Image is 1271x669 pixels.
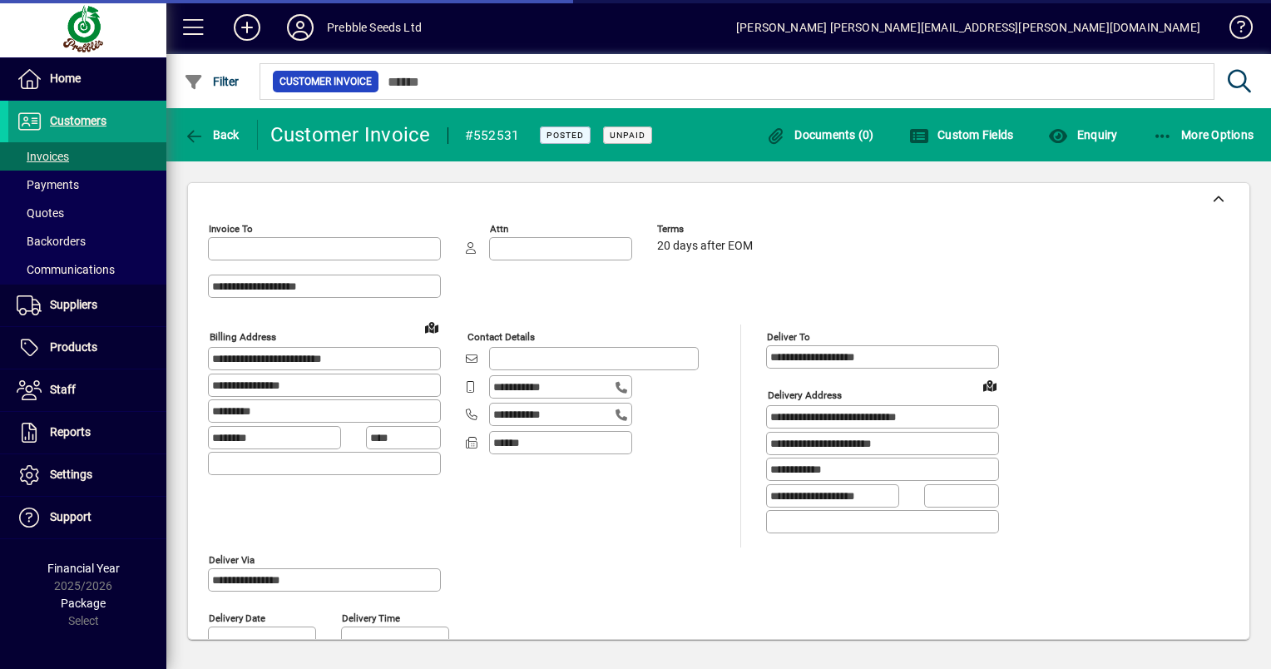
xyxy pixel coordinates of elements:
[50,298,97,311] span: Suppliers
[8,327,166,369] a: Products
[50,510,91,523] span: Support
[274,12,327,42] button: Profile
[180,120,244,150] button: Back
[767,331,810,343] mat-label: Deliver To
[8,285,166,326] a: Suppliers
[47,562,120,575] span: Financial Year
[1149,120,1259,150] button: More Options
[1217,3,1250,57] a: Knowledge Base
[1153,128,1254,141] span: More Options
[8,255,166,284] a: Communications
[905,120,1018,150] button: Custom Fields
[8,369,166,411] a: Staff
[327,14,422,41] div: Prebble Seeds Ltd
[8,199,166,227] a: Quotes
[766,128,874,141] span: Documents (0)
[166,120,258,150] app-page-header-button: Back
[17,235,86,248] span: Backorders
[8,171,166,199] a: Payments
[342,612,400,623] mat-label: Delivery time
[490,223,508,235] mat-label: Attn
[418,314,445,340] a: View on map
[610,130,645,141] span: Unpaid
[209,553,255,565] mat-label: Deliver via
[50,383,76,396] span: Staff
[61,597,106,610] span: Package
[8,454,166,496] a: Settings
[50,425,91,439] span: Reports
[8,412,166,453] a: Reports
[184,128,240,141] span: Back
[8,142,166,171] a: Invoices
[17,206,64,220] span: Quotes
[184,75,240,88] span: Filter
[546,130,584,141] span: Posted
[977,372,1003,399] a: View on map
[8,497,166,538] a: Support
[657,240,753,253] span: 20 days after EOM
[17,150,69,163] span: Invoices
[1048,128,1117,141] span: Enquiry
[209,612,265,623] mat-label: Delivery date
[50,340,97,354] span: Products
[270,121,431,148] div: Customer Invoice
[50,114,106,127] span: Customers
[909,128,1014,141] span: Custom Fields
[17,263,115,276] span: Communications
[8,227,166,255] a: Backorders
[209,223,253,235] mat-label: Invoice To
[220,12,274,42] button: Add
[180,67,244,97] button: Filter
[50,72,81,85] span: Home
[50,468,92,481] span: Settings
[279,73,372,90] span: Customer Invoice
[17,178,79,191] span: Payments
[762,120,878,150] button: Documents (0)
[736,14,1200,41] div: [PERSON_NAME] [PERSON_NAME][EMAIL_ADDRESS][PERSON_NAME][DOMAIN_NAME]
[465,122,520,149] div: #552531
[1044,120,1121,150] button: Enquiry
[8,58,166,100] a: Home
[657,224,757,235] span: Terms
